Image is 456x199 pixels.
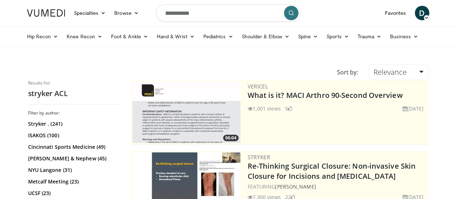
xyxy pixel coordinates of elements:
a: Stryker . (241) [28,120,118,127]
a: Metcalf Meeting (23) [28,178,118,185]
a: Shoulder & Elbow [238,29,294,44]
a: Re-Thinking Surgical Closure: Non-invasive Skin Closure for Incisions and [MEDICAL_DATA] [248,161,416,181]
a: ISAKOS (100) [28,132,118,139]
a: UCSF (23) [28,190,118,197]
a: Hand & Wrist [152,29,199,44]
input: Search topics, interventions [156,4,300,22]
a: Stryker [248,153,270,161]
div: FEATURING [248,183,427,190]
a: D [415,6,429,20]
a: Hip Recon [23,29,63,44]
span: Relevance [373,67,407,77]
div: Sort by: [332,64,363,80]
li: [DATE] [403,105,424,112]
a: What is it? MACI Arthro 90-Second Overview [248,90,403,100]
span: 06:04 [223,135,239,141]
a: Favorites [381,6,411,20]
a: Pediatrics [199,29,238,44]
a: [PERSON_NAME] [275,183,316,190]
a: Sports [322,29,353,44]
p: Results for: [28,80,120,86]
img: aa6cc8ed-3dbf-4b6a-8d82-4a06f68b6688.300x170_q85_crop-smart_upscale.jpg [132,82,240,143]
a: Knee Recon [62,29,107,44]
a: Specialties [70,6,110,20]
a: Business [386,29,422,44]
h2: stryker ACL [28,89,120,98]
a: NYU Langone (31) [28,166,118,174]
li: 5 [285,105,292,112]
a: Spine [294,29,322,44]
a: Foot & Ankle [107,29,152,44]
a: [PERSON_NAME] & Nephew (45) [28,155,118,162]
a: Browse [110,6,143,20]
a: 06:04 [132,82,240,143]
a: Relevance [369,64,428,80]
img: VuMedi Logo [27,9,65,17]
h3: Filter by author: [28,110,120,116]
a: Trauma [353,29,386,44]
li: 1,001 views [248,105,281,112]
a: Cincinnati Sports Medicine (49) [28,143,118,151]
a: Vericel [248,83,269,90]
